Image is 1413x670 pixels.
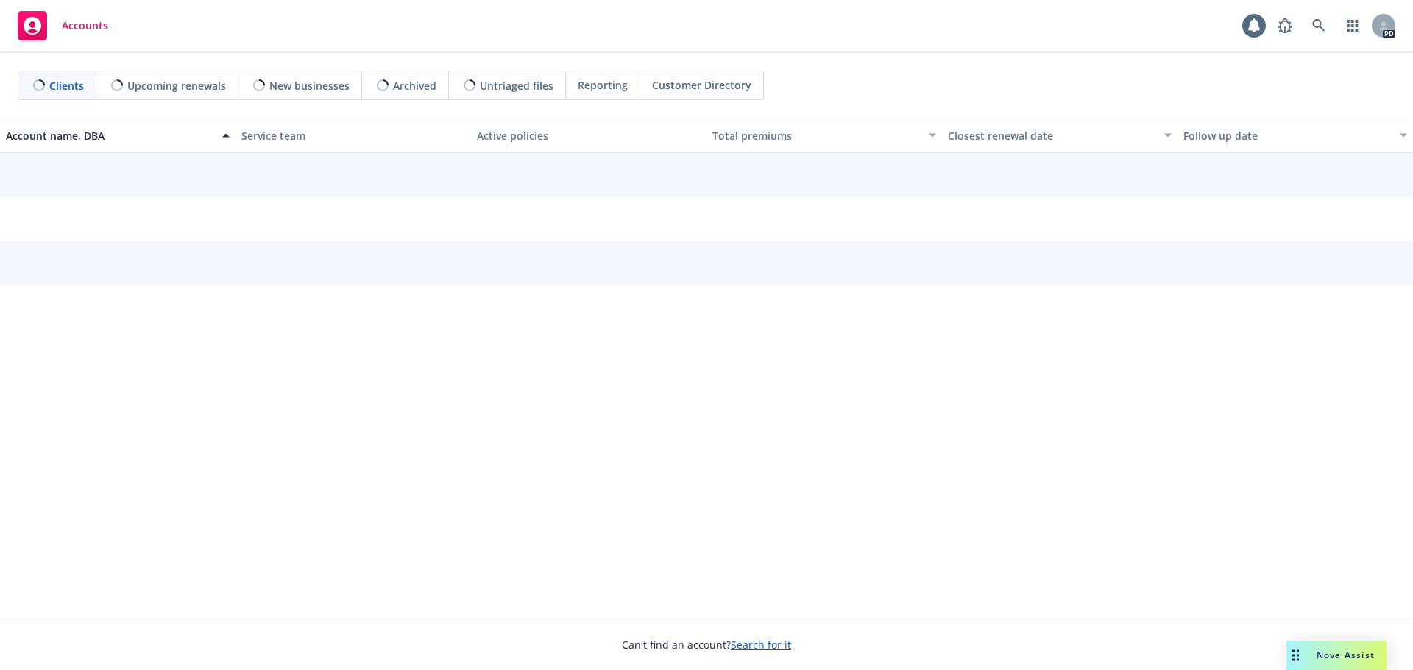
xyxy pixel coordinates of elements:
[622,637,791,652] span: Can't find an account?
[127,78,226,93] span: Upcoming renewals
[393,78,436,93] span: Archived
[1338,11,1367,40] a: Switch app
[1286,641,1305,670] div: Drag to move
[477,128,701,143] div: Active policies
[62,20,108,32] span: Accounts
[1304,11,1334,40] a: Search
[235,118,471,153] button: Service team
[49,78,84,93] span: Clients
[1183,128,1391,143] div: Follow up date
[1270,11,1300,40] a: Report a Bug
[241,128,465,143] div: Service team
[948,128,1155,143] div: Closest renewal date
[712,128,920,143] div: Total premiums
[652,77,751,93] span: Customer Directory
[269,78,350,93] span: New businesses
[706,118,942,153] button: Total premiums
[480,78,553,93] span: Untriaged files
[578,77,628,93] span: Reporting
[1286,641,1387,670] button: Nova Assist
[1177,118,1413,153] button: Follow up date
[942,118,1177,153] button: Closest renewal date
[12,5,114,46] a: Accounts
[471,118,706,153] button: Active policies
[731,638,791,652] a: Search for it
[6,128,213,143] div: Account name, DBA
[1317,649,1375,661] span: Nova Assist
